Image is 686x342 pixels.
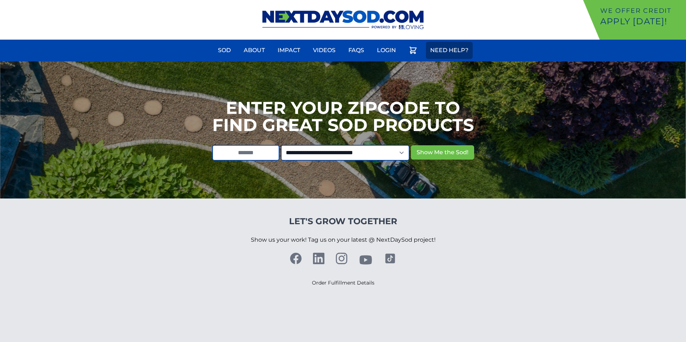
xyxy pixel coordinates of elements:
[312,280,374,286] a: Order Fulfillment Details
[600,6,683,16] p: We offer Credit
[251,216,436,227] h4: Let's Grow Together
[212,99,474,134] h1: Enter your Zipcode to Find Great Sod Products
[600,16,683,27] p: Apply [DATE]!
[373,42,400,59] a: Login
[411,145,474,160] button: Show Me the Sod!
[309,42,340,59] a: Videos
[344,42,368,59] a: FAQs
[214,42,235,59] a: Sod
[251,227,436,253] p: Show us your work! Tag us on your latest @ NextDaySod project!
[273,42,304,59] a: Impact
[239,42,269,59] a: About
[426,42,473,59] a: Need Help?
